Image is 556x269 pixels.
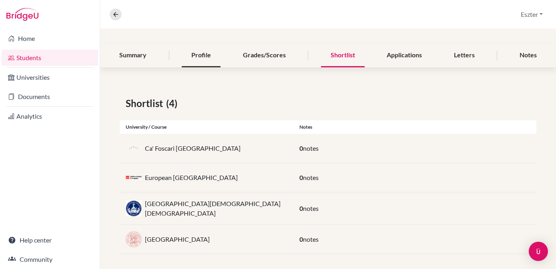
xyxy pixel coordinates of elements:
img: es_mad_2t9ms1p7.png [126,176,142,180]
div: Summary [110,44,156,67]
span: Shortlist [126,96,166,111]
a: Home [2,30,98,47]
img: Bridge-U [6,8,38,21]
div: Grades/Scores [233,44,295,67]
a: Students [2,50,98,66]
span: 0 [299,235,303,243]
a: Documents [2,89,98,105]
p: Ca' Foscari [GEOGRAPHIC_DATA] [145,144,241,153]
span: notes [303,144,319,152]
span: notes [303,235,319,243]
span: (4) [166,96,181,111]
div: Shortlist [321,44,365,67]
span: 0 [299,144,303,152]
span: 0 [299,204,303,212]
a: Help center [2,232,98,248]
a: Community [2,251,98,267]
div: Open Intercom Messenger [529,242,548,261]
div: Notes [510,44,546,67]
button: Eszter [517,7,546,22]
a: Universities [2,69,98,85]
p: [GEOGRAPHIC_DATA] [145,235,210,244]
div: Applications [377,44,432,67]
a: Analytics [2,108,98,124]
span: 0 [299,174,303,181]
div: Notes [293,123,536,131]
span: notes [303,204,319,212]
div: Letters [444,44,484,67]
img: it_cat_slya__dk.jpeg [126,200,142,216]
div: University / Course [120,123,293,131]
p: [GEOGRAPHIC_DATA][DEMOGRAPHIC_DATA][DEMOGRAPHIC_DATA] [145,199,287,218]
img: it_uni_9uy11ew0.png [126,231,142,247]
img: default-university-logo-42dd438d0b49c2174d4c41c49dcd67eec2da6d16b3a2f6d5de70cc347232e317.png [126,140,142,156]
span: notes [303,174,319,181]
div: Profile [182,44,221,67]
p: European [GEOGRAPHIC_DATA] [145,173,238,182]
